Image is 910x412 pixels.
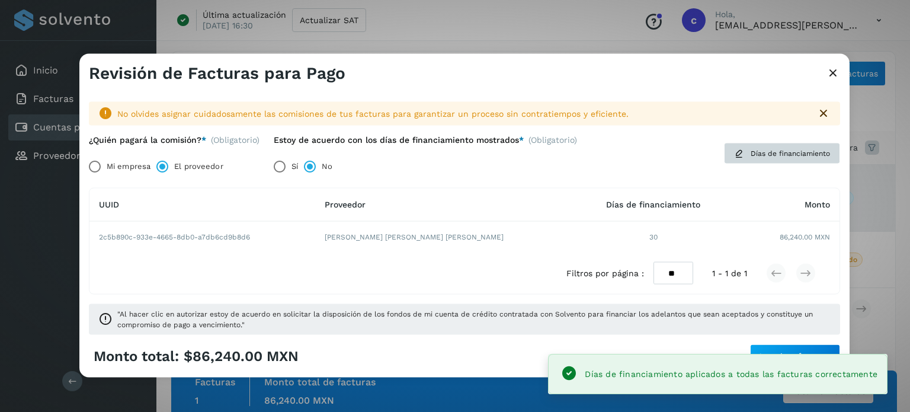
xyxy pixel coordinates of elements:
span: Proveedor [325,200,366,209]
label: Mi empresa [107,154,150,178]
td: 30 [578,221,729,252]
label: ¿Quién pagará la comisión? [89,135,206,145]
span: "Al hacer clic en autorizar estoy de acuerdo en solicitar la disposición de los fondos de mi cuen... [117,309,831,330]
label: El proveedor [174,154,223,178]
td: 2c5b890c-933e-4665-8db0-a7db6cd9b8d6 [89,221,315,252]
span: 86,240.00 MXN [780,231,830,242]
span: Filtros por página : [566,267,644,279]
span: (Obligatorio) [211,135,259,145]
span: Días de financiamiento aplicados a todas las facturas correctamente [585,369,877,379]
span: Monto total: [94,348,179,365]
span: Días de financiamiento [751,148,830,158]
span: Días de financiamiento [606,200,700,209]
span: UUID [99,200,119,209]
label: Estoy de acuerdo con los días de financiamiento mostrados [274,135,524,145]
h3: Revisión de Facturas para Pago [89,63,345,83]
span: Autorizar facturas [758,352,832,360]
span: (Obligatorio) [528,135,577,150]
span: $86,240.00 MXN [184,348,299,365]
span: 1 - 1 de 1 [712,267,747,279]
label: Sí [291,154,298,178]
span: Monto [805,200,830,209]
button: Días de financiamiento [724,142,840,164]
label: No [322,154,332,178]
div: No olvides asignar cuidadosamente las comisiones de tus facturas para garantizar un proceso sin c... [117,107,807,120]
td: [PERSON_NAME] [PERSON_NAME] [PERSON_NAME] [315,221,578,252]
button: Autorizar facturas [750,344,840,368]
